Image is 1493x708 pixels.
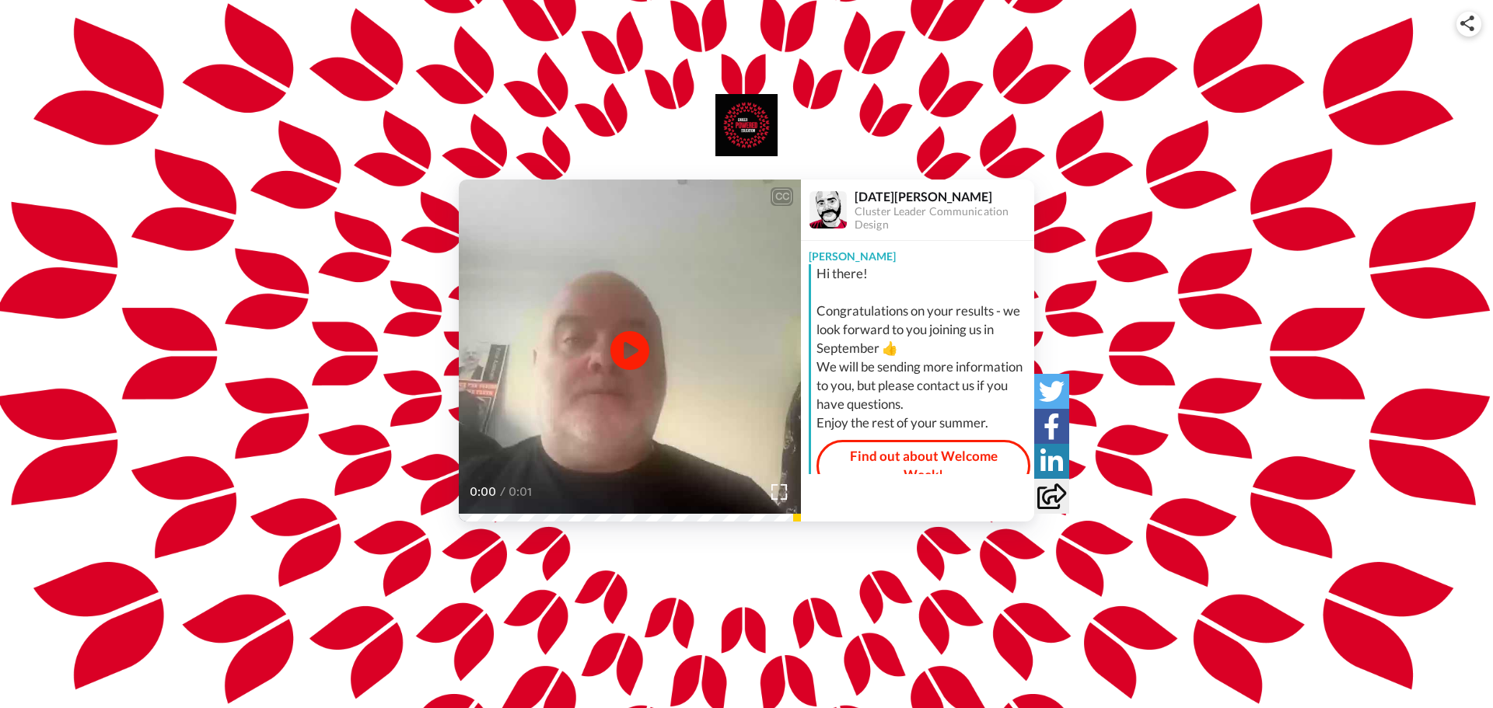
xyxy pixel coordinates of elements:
div: Hi there! Congratulations on your results - we look forward to you joining us in September 👍 We w... [816,264,1030,432]
img: University of Bedfordshire logo [715,94,778,156]
div: [PERSON_NAME] [801,241,1034,264]
div: CC [772,189,792,204]
img: ic_share.svg [1460,16,1474,31]
span: 0:01 [509,483,536,501]
a: Find out about Welcome Week! [816,440,1030,492]
span: / [500,483,505,501]
img: Full screen [771,484,787,500]
img: Profile Image [809,191,847,228]
div: [DATE][PERSON_NAME] [855,189,1033,204]
span: 0:00 [470,483,497,501]
div: Cluster Leader Communication Design [855,205,1033,232]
